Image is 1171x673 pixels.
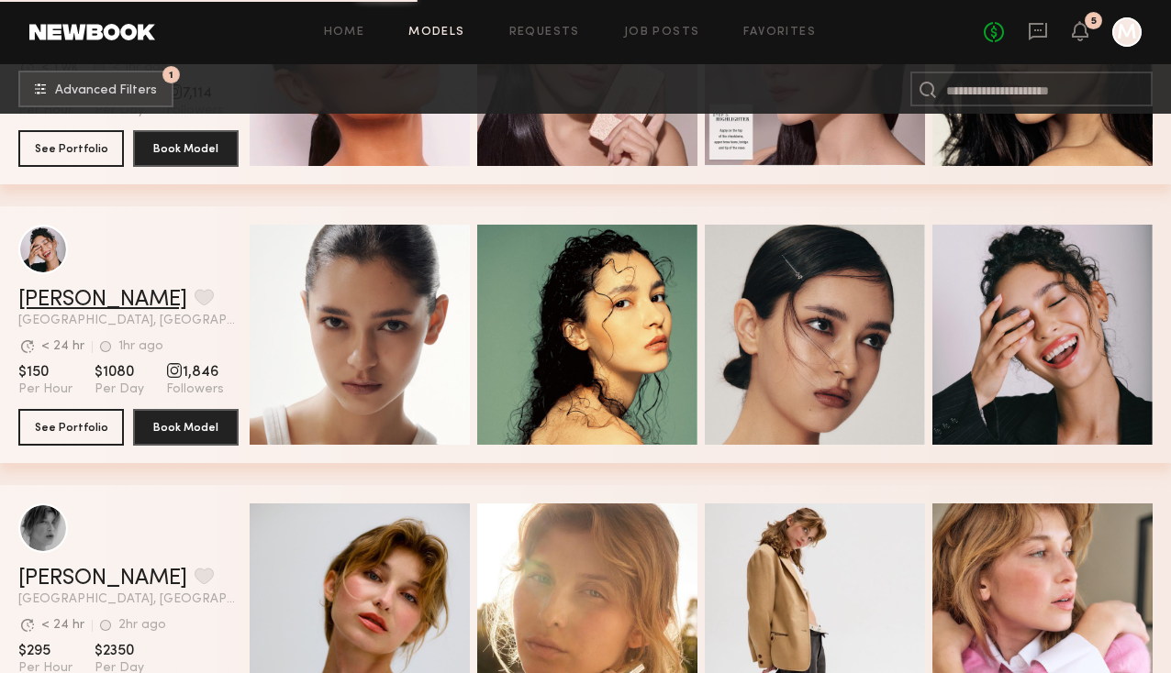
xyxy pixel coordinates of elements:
span: Advanced Filters [55,84,157,97]
button: 1Advanced Filters [18,71,173,107]
button: Book Model [133,130,239,167]
div: < 24 hr [41,619,84,632]
button: See Portfolio [18,130,124,167]
span: [GEOGRAPHIC_DATA], [GEOGRAPHIC_DATA] [18,593,239,606]
div: 2hr ago [118,619,166,632]
span: $150 [18,363,72,381]
a: Requests [509,27,580,39]
span: $295 [18,642,72,660]
a: Home [324,27,365,39]
div: < 24 hr [41,340,84,353]
button: Book Model [133,409,239,446]
a: Models [408,27,464,39]
div: 5 [1091,17,1097,27]
span: 1,846 [166,363,224,381]
button: See Portfolio [18,409,124,446]
span: Per Day [95,381,144,398]
a: Favorites [743,27,816,39]
a: M [1112,17,1142,47]
span: Followers [166,381,224,398]
div: 1hr ago [118,340,163,353]
span: $2350 [95,642,144,660]
span: $1080 [95,363,144,381]
span: Per Hour [18,381,72,398]
a: [PERSON_NAME] [18,289,187,311]
span: 1 [169,71,173,79]
a: [PERSON_NAME] [18,568,187,590]
a: Job Posts [624,27,700,39]
span: [GEOGRAPHIC_DATA], [GEOGRAPHIC_DATA] [18,314,239,327]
